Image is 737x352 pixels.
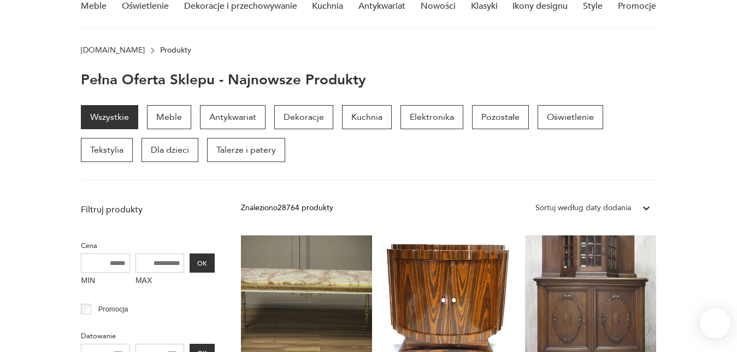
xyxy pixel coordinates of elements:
p: Filtruj produkty [81,204,215,216]
label: MIN [81,273,130,290]
div: Znaleziono 28764 produkty [241,202,333,214]
p: Produkty [160,46,191,55]
h1: Pełna oferta sklepu - najnowsze produkty [81,72,366,88]
p: Datowanie [81,330,215,342]
a: [DOMAIN_NAME] [81,46,145,55]
a: Oświetlenie [538,105,603,129]
a: Pozostałe [472,105,529,129]
div: Sortuj według daty dodania [535,202,631,214]
p: Promocja [98,303,128,315]
a: Meble [147,105,191,129]
a: Dla dzieci [141,138,198,162]
a: Kuchnia [342,105,392,129]
button: OK [190,253,215,273]
a: Antykwariat [200,105,266,129]
label: MAX [135,273,185,290]
a: Wszystkie [81,105,138,129]
a: Talerze i patery [207,138,285,162]
a: Tekstylia [81,138,133,162]
iframe: Smartsupp widget button [700,308,730,339]
p: Cena [81,240,215,252]
a: Dekoracje [274,105,333,129]
a: Elektronika [400,105,463,129]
